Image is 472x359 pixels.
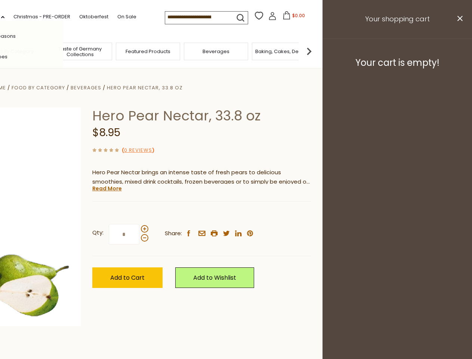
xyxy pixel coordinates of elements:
[92,185,122,192] a: Read More
[92,228,104,237] strong: Qty:
[92,125,120,140] span: $8.95
[109,224,139,245] input: Qty:
[165,229,182,238] span: Share:
[79,13,108,21] a: Oktoberfest
[92,267,163,288] button: Add to Cart
[255,49,313,54] a: Baking, Cakes, Desserts
[203,49,229,54] a: Beverages
[122,147,154,154] span: ( )
[332,57,463,68] h3: Your cart is empty!
[278,11,310,22] button: $0.00
[110,273,145,282] span: Add to Cart
[126,49,170,54] a: Featured Products
[292,12,305,19] span: $0.00
[107,84,183,91] a: Hero Pear Nectar, 33.8 oz
[13,13,70,21] a: Christmas - PRE-ORDER
[302,44,317,59] img: next arrow
[50,46,110,57] a: Taste of Germany Collections
[92,107,311,124] h1: Hero Pear Nectar, 33.8 oz
[92,168,311,187] p: Hero Pear Nectar brings an intense taste of fresh pears to delicious smoothies, mixed drink cockt...
[175,267,254,288] a: Add to Wishlist
[124,147,152,154] a: 0 Reviews
[71,84,101,91] a: Beverages
[12,84,65,91] a: Food By Category
[117,13,136,21] a: On Sale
